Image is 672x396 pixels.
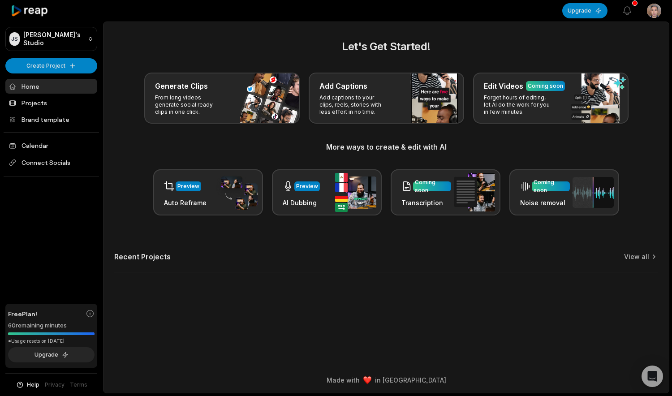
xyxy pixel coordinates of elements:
[114,252,171,261] h2: Recent Projects
[335,173,376,212] img: ai_dubbing.png
[642,366,663,387] div: Open Intercom Messenger
[415,178,449,194] div: Coming soon
[363,376,371,384] img: heart emoji
[573,177,614,208] img: noise_removal.png
[5,138,97,153] a: Calendar
[155,81,208,91] h3: Generate Clips
[5,112,97,127] a: Brand template
[5,155,97,171] span: Connect Socials
[164,198,207,207] h3: Auto Reframe
[624,252,649,261] a: View all
[534,178,568,194] div: Coming soon
[520,198,570,207] h3: Noise removal
[16,381,39,389] button: Help
[216,175,258,210] img: auto_reframe.png
[8,309,37,319] span: Free Plan!
[283,198,320,207] h3: AI Dubbing
[27,381,39,389] span: Help
[114,142,658,152] h3: More ways to create & edit with AI
[70,381,87,389] a: Terms
[562,3,607,18] button: Upgrade
[296,182,318,190] div: Preview
[114,39,658,55] h2: Let's Get Started!
[5,58,97,73] button: Create Project
[45,381,65,389] a: Privacy
[528,82,563,90] div: Coming soon
[8,338,95,344] div: *Usage resets on [DATE]
[23,31,84,47] p: [PERSON_NAME]'s Studio
[177,182,199,190] div: Preview
[8,321,95,330] div: 60 remaining minutes
[155,94,224,116] p: From long videos generate social ready clips in one click.
[5,79,97,94] a: Home
[484,81,523,91] h3: Edit Videos
[8,347,95,362] button: Upgrade
[319,81,367,91] h3: Add Captions
[454,173,495,211] img: transcription.png
[112,375,661,385] div: Made with in [GEOGRAPHIC_DATA]
[319,94,389,116] p: Add captions to your clips, reels, stories with less effort in no time.
[9,32,20,46] div: JS
[484,94,553,116] p: Forget hours of editing, let AI do the work for you in few minutes.
[5,95,97,110] a: Projects
[401,198,451,207] h3: Transcription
